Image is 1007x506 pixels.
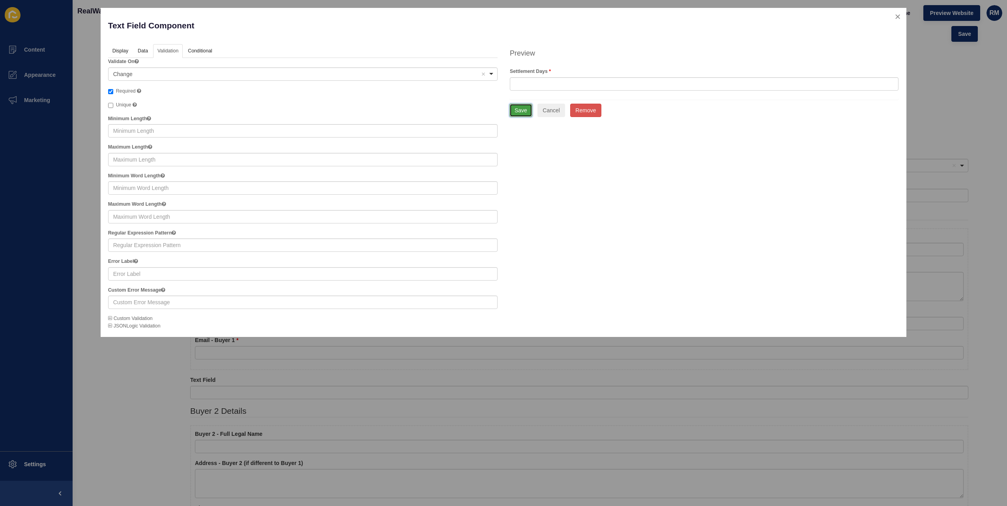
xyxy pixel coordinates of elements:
h4: Preview [510,48,898,58]
button: close [890,8,906,25]
input: Minimum Word Length [108,181,498,195]
label: Minimum Length [108,115,152,122]
input: Error Label [108,267,498,281]
a: Display [108,44,133,58]
label: Maximum Word Length [108,201,166,208]
a: Conditional [183,44,217,58]
input: Unique [108,103,113,108]
input: Maximum Word Length [108,210,498,223]
span: Change [113,71,133,77]
input: Minimum Length [108,124,498,138]
input: Maximum Length [108,153,498,166]
label: Settlement Days [510,68,551,75]
input: Regular Expression Pattern [108,238,498,252]
input: Custom Error Message [108,296,498,309]
span: Unique [116,102,131,108]
label: Error Label [108,258,139,265]
span: Custom Validation [108,316,153,321]
label: Custom Error Message [108,286,166,294]
p: Text Field Component [108,15,498,36]
span: JSONLogic Validation [108,323,161,329]
button: Cancel [537,104,565,117]
label: Maximum Length [108,143,152,151]
label: Minimum Word Length [108,172,165,179]
span: Required [116,88,136,94]
button: Save [509,104,532,117]
input: Required [108,89,113,94]
a: Data [133,44,152,58]
a: Validation [153,44,183,58]
button: Remove [570,104,601,117]
label: Regular Expression Pattern [108,229,176,236]
label: Validate On [108,58,139,65]
button: Remove item: 'change' [479,70,487,78]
